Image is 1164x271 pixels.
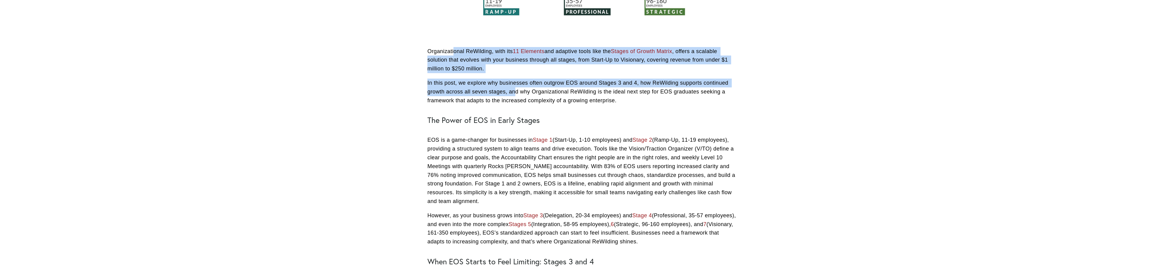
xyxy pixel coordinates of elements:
p: EOS is a game-changer for businesses in (Start-Up, 1-10 employees) and (Ramp-Up, 11-19 employees)... [427,136,737,205]
a: Stage 2 [633,137,652,143]
p: However, as your business grows into (Delegation, 20-34 employees) and (Professional, 35-57 emplo... [427,211,737,246]
a: Stage 1 [533,137,553,143]
p: In this post, we explore why businesses often outgrow EOS around Stages 3 and 4, how ReWilding su... [427,79,737,105]
a: 11 Elements [513,48,544,54]
h2: When EOS Starts to Feel Limiting: Stages 3 and 4 [427,257,737,266]
a: 6 [611,221,614,227]
a: Stage 4 [632,212,652,218]
h2: The Power of EOS in Early Stages [427,116,737,125]
a: Stages of Growth Matrix [611,48,672,54]
a: 7 [703,221,706,227]
a: Stages 5 [509,221,531,227]
a: Stage 3 [523,212,543,218]
p: Organizational ReWilding, with its and adaptive tools like the , offers a scalable solution that ... [427,47,737,73]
